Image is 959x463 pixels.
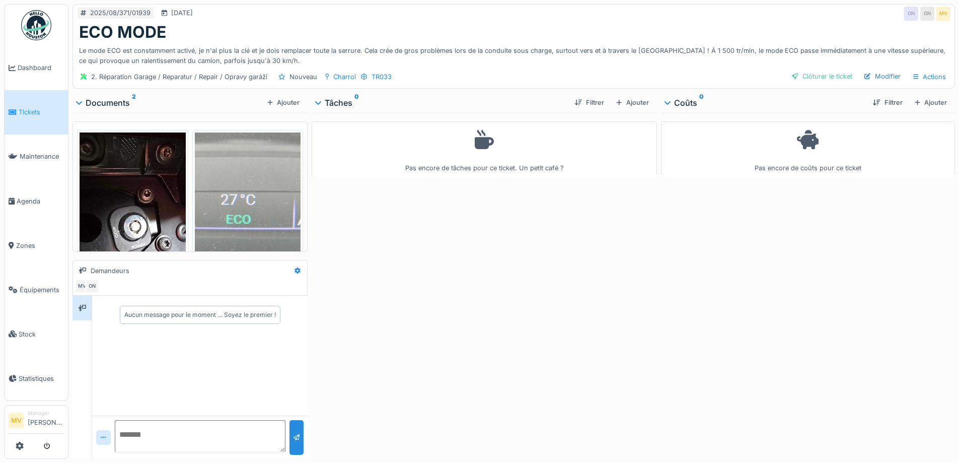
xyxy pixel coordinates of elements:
[5,179,68,223] a: Agenda
[17,196,64,206] span: Agenda
[5,268,68,312] a: Équipements
[21,10,51,40] img: Badge_color-CXgf-gQk.svg
[665,97,865,109] div: Coûts
[909,70,950,84] div: Actions
[19,329,64,339] span: Stock
[28,410,64,417] div: Manager
[571,96,608,109] div: Filtrer
[289,72,317,82] div: Nouveau
[195,133,301,321] img: rp1jwk6nq338x5xquzv85g2axe8q
[860,70,905,83] div: Modifier
[85,279,99,293] div: ON
[354,97,359,109] sup: 0
[936,7,950,21] div: MV
[19,374,64,383] span: Statistiques
[91,72,267,82] div: 2. Réparation Garage / Reparatur / Repair / Opravy garáží
[28,410,64,431] li: [PERSON_NAME]
[18,63,64,73] span: Dashboard
[79,42,948,65] div: Le mode ECO est constamment activé, je n'ai plus la clé et je dois remplacer toute la serrure. Ce...
[668,126,948,173] div: Pas encore de coûts pour ce ticket
[19,107,64,117] span: Tickets
[5,223,68,268] a: Zones
[5,356,68,401] a: Statistiques
[869,96,906,109] div: Filtrer
[612,96,652,109] div: Ajouter
[91,266,129,276] div: Demandeurs
[316,97,567,109] div: Tâches
[80,133,186,321] img: dvo2cn5a2qc04r9zrvbxjfy0f1lj
[124,310,276,319] div: Aucun message pour le moment … Soyez le premier !
[90,8,151,18] div: 2025/08/371/01939
[263,96,304,109] div: Ajouter
[788,70,856,83] div: Clôturer le ticket
[904,7,918,21] div: ON
[75,279,89,293] div: MV
[920,7,934,21] div: ON
[911,96,951,109] div: Ajouter
[9,410,64,434] a: MV Manager[PERSON_NAME]
[20,152,64,161] span: Maintenance
[79,23,166,42] h1: ECO MODE
[132,97,136,109] sup: 2
[333,72,356,82] div: Charroi
[5,135,68,179] a: Maintenance
[20,285,64,295] span: Équipements
[16,241,64,250] span: Zones
[5,312,68,356] a: Stock
[5,90,68,135] a: Tickets
[5,46,68,90] a: Dashboard
[77,97,263,109] div: Documents
[171,8,193,18] div: [DATE]
[318,126,650,173] div: Pas encore de tâches pour ce ticket. Un petit café ?
[372,72,392,82] div: TR033
[9,413,24,428] li: MV
[699,97,704,109] sup: 0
